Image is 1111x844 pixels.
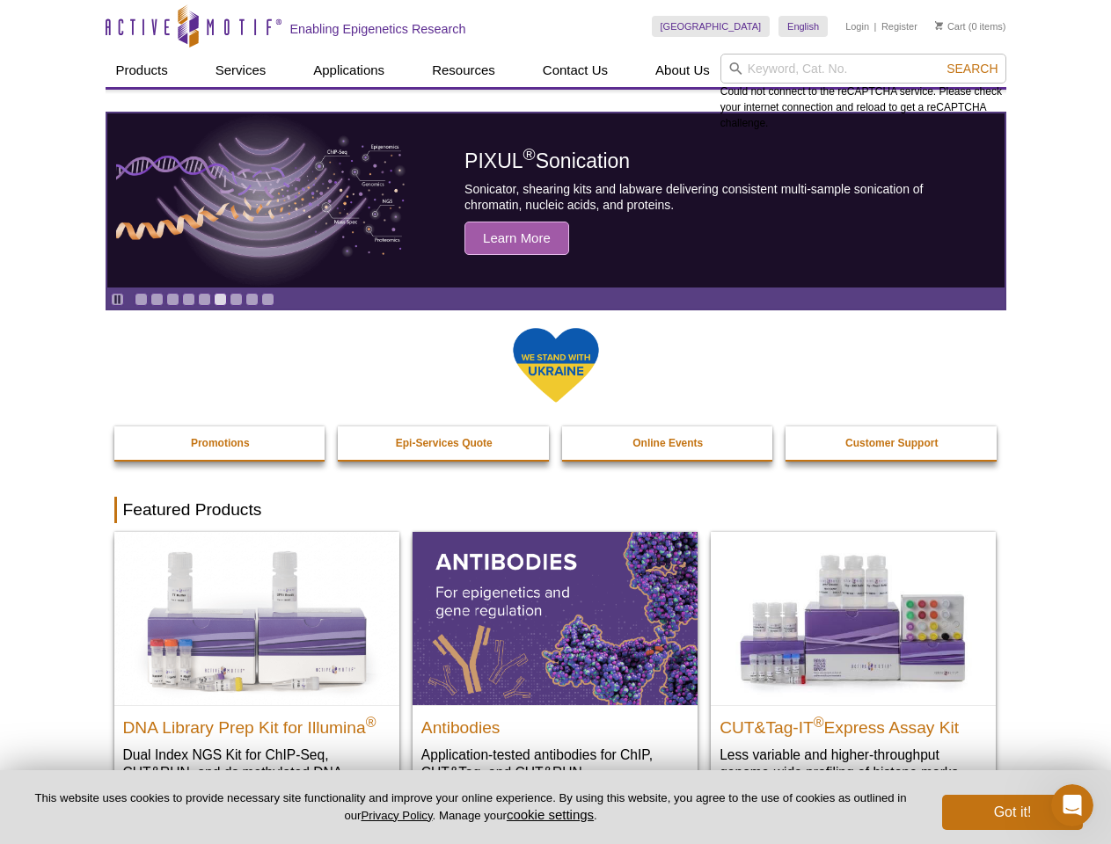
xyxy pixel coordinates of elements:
li: (0 items) [935,16,1006,37]
p: This website uses cookies to provide necessary site functionality and improve your online experie... [28,790,913,824]
a: All Antibodies Antibodies Application-tested antibodies for ChIP, CUT&Tag, and CUT&RUN. [413,532,698,798]
sup: ® [366,714,376,729]
p: Dual Index NGS Kit for ChIP-Seq, CUT&RUN, and ds methylated DNA assays. [123,746,391,799]
a: Products [106,54,179,87]
a: CUT&Tag-IT® Express Assay Kit CUT&Tag-IT®Express Assay Kit Less variable and higher-throughput ge... [711,532,996,798]
img: CUT&Tag-IT® Express Assay Kit [711,532,996,704]
img: Your Cart [935,21,943,30]
a: Go to slide 5 [198,293,211,306]
span: Learn More [464,222,569,255]
a: [GEOGRAPHIC_DATA] [652,16,771,37]
div: Could not connect to the reCAPTCHA service. Please check your internet connection and reload to g... [720,54,1006,131]
a: Toggle autoplay [111,293,124,306]
a: DNA Library Prep Kit for Illumina DNA Library Prep Kit for Illumina® Dual Index NGS Kit for ChIP-... [114,532,399,816]
a: PIXUL sonication PIXUL®Sonication Sonicator, shearing kits and labware delivering consistent mult... [107,113,1005,287]
sup: ® [523,146,536,164]
strong: Promotions [191,437,250,449]
p: Sonicator, shearing kits and labware delivering consistent multi-sample sonication of chromatin, ... [464,181,964,213]
img: We Stand With Ukraine [512,326,600,404]
h2: Enabling Epigenetics Research [290,21,466,37]
p: Application-tested antibodies for ChIP, CUT&Tag, and CUT&RUN. [421,746,689,782]
img: All Antibodies [413,532,698,704]
input: Keyword, Cat. No. [720,54,1006,84]
sup: ® [814,714,824,729]
button: Search [941,61,1003,76]
a: Epi-Services Quote [338,426,551,460]
span: PIXUL Sonication [464,149,630,172]
a: Register [881,20,917,33]
li: | [874,16,877,37]
img: DNA Library Prep Kit for Illumina [114,532,399,704]
a: Contact Us [532,54,618,87]
button: cookie settings [507,807,594,822]
a: Online Events [562,426,775,460]
article: PIXUL Sonication [107,113,1005,287]
a: Go to slide 2 [150,293,164,306]
a: Go to slide 1 [135,293,148,306]
iframe: Intercom live chat [1051,784,1093,826]
a: English [778,16,828,37]
button: Got it! [942,795,1083,830]
a: Privacy Policy [361,809,432,822]
a: About Us [645,54,720,87]
a: Go to slide 9 [261,293,274,306]
a: Resources [421,54,506,87]
span: Search [947,62,998,76]
h2: DNA Library Prep Kit for Illumina [123,710,391,737]
a: Go to slide 8 [245,293,259,306]
img: PIXUL sonication [116,113,406,288]
h2: Featured Products [114,497,998,523]
a: Services [205,54,277,87]
strong: Online Events [632,437,703,449]
strong: Epi-Services Quote [396,437,493,449]
h2: Antibodies [421,710,689,737]
a: Promotions [114,426,327,460]
a: Login [845,20,869,33]
a: Applications [303,54,395,87]
strong: Customer Support [845,437,938,449]
a: Go to slide 7 [230,293,243,306]
a: Cart [935,20,966,33]
a: Customer Support [786,426,998,460]
a: Go to slide 4 [182,293,195,306]
a: Go to slide 3 [166,293,179,306]
p: Less variable and higher-throughput genome-wide profiling of histone marks​. [720,746,987,782]
h2: CUT&Tag-IT Express Assay Kit [720,710,987,737]
a: Go to slide 6 [214,293,227,306]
